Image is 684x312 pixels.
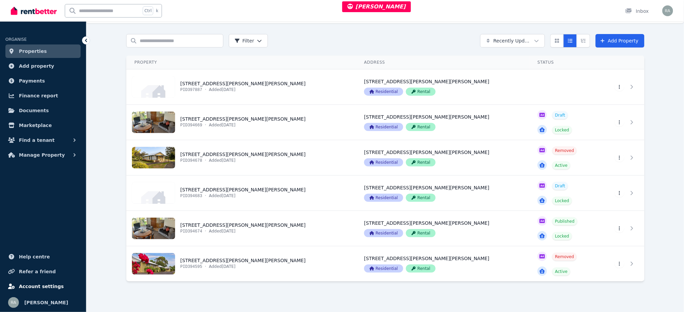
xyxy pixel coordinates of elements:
a: View details for 8/21 Andrew St, Strahan [127,246,356,281]
a: View details for 6/21 Andrew St, Strahan [127,211,356,246]
a: View details for 5/21 Andrew St, Strahan [356,140,529,175]
button: Manage Property [5,148,81,162]
span: Recently Updated [493,37,531,44]
button: Recently Updated [480,34,545,48]
a: View details for 2/21 Andrew St, Strahan [529,69,598,104]
button: More options [615,118,624,126]
span: [PERSON_NAME] [348,3,406,10]
img: Rochelle Alvarez [662,5,673,16]
a: View details for 6/21 Andrew St, Strahan [529,211,598,246]
span: Help centre [19,253,50,261]
span: Marketplace [19,121,52,129]
a: View details for 4/21 Andrew St, Strahan [529,176,598,211]
span: Account settings [19,282,64,290]
a: View details for 5/21 Andrew St, Strahan [127,140,356,175]
span: Add property [19,62,54,70]
img: RentBetter [11,6,57,16]
a: View details for 4/21 Andrew St, Strahan [356,176,529,211]
button: More options [615,260,624,268]
a: View details for 7/21 Andrew St, Strahan [529,105,598,140]
a: View details for 2/21 Andrew St, Strahan [127,69,356,104]
button: Card view [550,34,564,48]
span: Find a tenant [19,136,55,144]
span: Manage Property [19,151,65,159]
a: View details for 5/21 Andrew St, Strahan [598,140,644,175]
button: More options [615,83,624,91]
a: View details for 2/21 Andrew St, Strahan [356,69,529,104]
a: View details for 4/21 Andrew St, Strahan [127,176,356,211]
th: Address [356,56,529,69]
a: Marketplace [5,119,81,132]
button: More options [615,189,624,197]
th: Property [126,56,356,69]
span: ORGANISE [5,37,27,42]
a: Properties [5,44,81,58]
span: [PERSON_NAME] [24,299,68,307]
img: Rochelle Alvarez [8,297,19,308]
span: k [156,8,158,13]
a: Refer a friend [5,265,81,278]
button: Expanded list view [577,34,590,48]
a: View details for 6/21 Andrew St, Strahan [598,211,644,246]
button: Compact list view [564,34,577,48]
button: Filter [229,34,268,48]
button: More options [615,154,624,162]
span: Filter [235,37,254,44]
a: View details for 5/21 Andrew St, Strahan [529,140,598,175]
a: View details for 7/21 Andrew St, Strahan [598,105,644,140]
a: Account settings [5,280,81,293]
a: Finance report [5,89,81,102]
a: View details for 7/21 Andrew St, Strahan [356,105,529,140]
a: View details for 6/21 Andrew St, Strahan [356,211,529,246]
a: View details for 8/21 Andrew St, Strahan [529,246,598,281]
a: Add property [5,59,81,73]
a: Documents [5,104,81,117]
span: Documents [19,106,49,115]
span: Properties [19,47,47,55]
button: Find a tenant [5,133,81,147]
button: More options [615,224,624,232]
div: Inbox [625,8,649,14]
a: Add Property [596,34,645,48]
span: Finance report [19,92,58,100]
a: View details for 4/21 Andrew St, Strahan [598,176,644,211]
a: View details for 8/21 Andrew St, Strahan [356,246,529,281]
span: Payments [19,77,45,85]
span: Refer a friend [19,268,56,276]
div: View options [550,34,590,48]
a: View details for 2/21 Andrew St, Strahan [598,69,644,104]
a: Help centre [5,250,81,263]
th: Status [529,56,598,69]
span: Ctrl [143,6,153,15]
a: View details for 8/21 Andrew St, Strahan [598,246,644,281]
a: Payments [5,74,81,88]
a: View details for 7/21 Andrew St, Strahan [127,105,356,140]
